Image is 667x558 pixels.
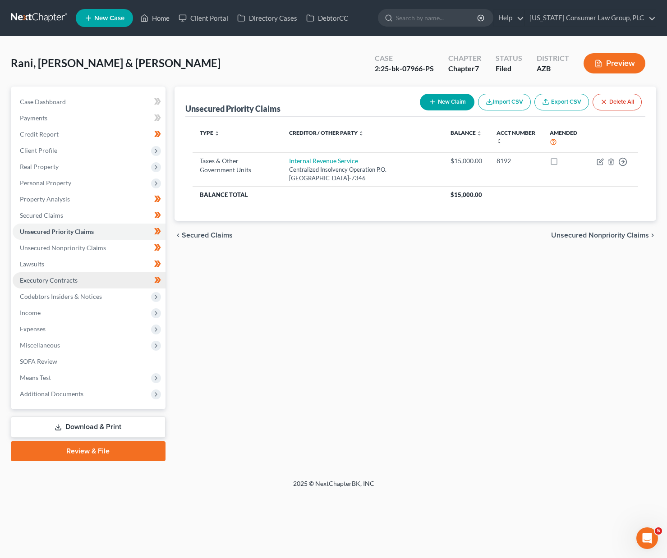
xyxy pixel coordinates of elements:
[13,94,166,110] a: Case Dashboard
[20,228,94,235] span: Unsecured Priority Claims
[20,325,46,333] span: Expenses
[136,10,174,26] a: Home
[289,165,436,182] div: Centralized Insolvency Operation P.O. [GEOGRAPHIC_DATA]-7346
[525,10,656,26] a: [US_STATE] Consumer Law Group, PLC
[636,527,658,549] iframe: Intercom live chat
[477,131,482,136] i: unfold_more
[448,64,481,74] div: Chapter
[655,527,662,535] span: 5
[359,131,364,136] i: unfold_more
[375,53,434,64] div: Case
[302,10,353,26] a: DebtorCC
[20,179,71,187] span: Personal Property
[478,94,531,110] button: Import CSV
[11,441,166,461] a: Review & File
[420,94,474,110] button: New Claim
[20,211,63,219] span: Secured Claims
[13,207,166,224] a: Secured Claims
[20,341,60,349] span: Miscellaneous
[20,276,78,284] span: Executory Contracts
[94,15,124,22] span: New Case
[20,309,41,316] span: Income
[584,53,645,73] button: Preview
[649,232,656,239] i: chevron_right
[20,390,83,398] span: Additional Documents
[77,479,591,495] div: 2025 © NextChapterBK, INC
[200,129,220,136] a: Type unfold_more
[20,130,59,138] span: Credit Report
[182,232,233,239] span: Secured Claims
[451,191,482,198] span: $15,000.00
[593,94,642,110] button: Delete All
[214,131,220,136] i: unfold_more
[175,232,233,239] button: chevron_left Secured Claims
[233,10,302,26] a: Directory Cases
[20,98,66,105] span: Case Dashboard
[11,56,221,69] span: Rani, [PERSON_NAME] & [PERSON_NAME]
[13,110,166,126] a: Payments
[174,10,233,26] a: Client Portal
[451,156,482,165] div: $15,000.00
[289,157,358,165] a: Internal Revenue Service
[537,53,569,64] div: District
[20,293,102,300] span: Codebtors Insiders & Notices
[13,240,166,256] a: Unsecured Nonpriority Claims
[551,232,649,239] span: Unsecured Nonpriority Claims
[534,94,589,110] a: Export CSV
[13,224,166,240] a: Unsecured Priority Claims
[13,272,166,288] a: Executory Contracts
[20,163,59,170] span: Real Property
[375,64,434,74] div: 2:25-bk-07966-PS
[13,191,166,207] a: Property Analysis
[537,64,569,74] div: AZB
[200,156,275,174] div: Taxes & Other Government Units
[497,156,535,165] div: 8192
[20,114,47,122] span: Payments
[20,146,57,154] span: Client Profile
[11,416,166,438] a: Download & Print
[496,64,522,74] div: Filed
[20,357,57,365] span: SOFA Review
[20,374,51,381] span: Means Test
[494,10,524,26] a: Help
[496,53,522,64] div: Status
[451,129,482,136] a: Balance unfold_more
[185,103,281,114] div: Unsecured Priority Claims
[13,126,166,142] a: Credit Report
[497,138,502,144] i: unfold_more
[289,129,364,136] a: Creditor / Other Party unfold_more
[175,232,182,239] i: chevron_left
[13,256,166,272] a: Lawsuits
[20,260,44,268] span: Lawsuits
[20,244,106,252] span: Unsecured Nonpriority Claims
[193,187,443,203] th: Balance Total
[396,9,478,26] input: Search by name...
[475,64,479,73] span: 7
[20,195,70,203] span: Property Analysis
[551,232,656,239] button: Unsecured Nonpriority Claims chevron_right
[13,353,166,370] a: SOFA Review
[497,129,535,144] a: Acct Number unfold_more
[543,124,589,152] th: Amended
[448,53,481,64] div: Chapter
